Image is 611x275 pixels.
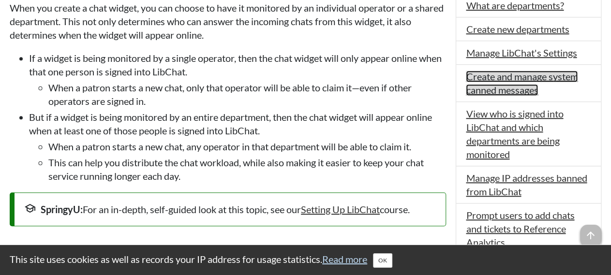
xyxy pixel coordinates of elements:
[48,81,446,108] li: When a patron starts a new chat, only that operator will be able to claim it—even if other operat...
[466,47,577,58] a: Manage LibChat's Settings
[301,203,380,215] a: Setting Up LibChat
[466,23,569,35] a: Create new departments
[373,253,392,268] button: Close
[466,108,563,160] a: View who is signed into LibChat and which departments are being monitored
[29,51,446,108] li: If a widget is being monitored by a single operator, then the chat widget will only appear online...
[322,253,367,265] a: Read more
[48,140,446,153] li: When a patron starts a new chat, any operator in that department will be able to claim it.
[10,1,446,42] p: When you create a chat widget, you can choose to have it monitored by an individual operator or a...
[24,203,36,214] span: school
[24,203,436,216] div: For an in-depth, self-guided look at this topic, see our course.
[580,225,601,246] span: arrow_upward
[466,172,587,197] a: Manage IP addresses banned from LibChat
[466,71,578,96] a: Create and manage system canned messages
[48,156,446,183] li: This can help you distribute the chat workload, while also making it easier to keep your chat ser...
[41,203,83,215] strong: SpringyU:
[580,226,601,237] a: arrow_upward
[466,209,574,248] a: Prompt users to add chats and tickets to Reference Analytics
[29,110,446,183] li: But if a widget is being monitored by an entire department, then the chat widget will appear onli...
